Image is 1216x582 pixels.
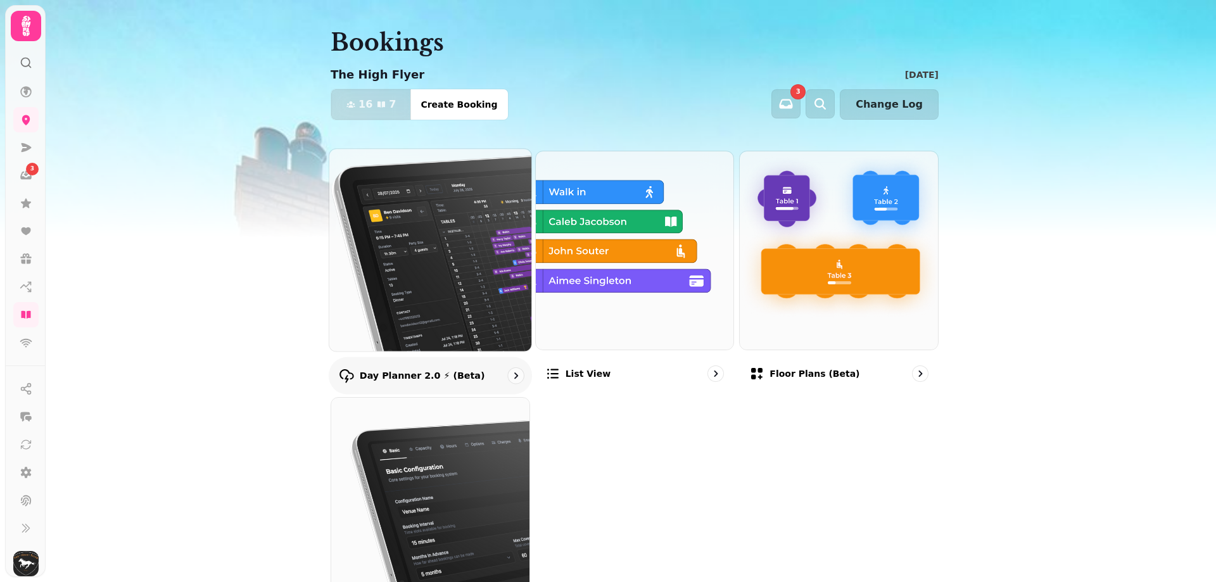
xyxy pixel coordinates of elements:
button: User avatar [11,551,41,576]
a: Day Planner 2.0 ⚡ (Beta)Day Planner 2.0 ⚡ (Beta) [329,148,532,394]
p: Floor Plans (beta) [769,367,859,380]
a: Floor Plans (beta)Floor Plans (beta) [739,151,939,392]
img: List view [536,151,734,350]
span: 7 [389,99,396,110]
svg: go to [709,367,722,380]
svg: go to [509,369,522,382]
p: Day Planner 2.0 ⚡ (Beta) [360,369,485,382]
span: 3 [796,89,801,95]
img: Day Planner 2.0 ⚡ (Beta) [319,139,541,361]
p: List view [566,367,611,380]
p: [DATE] [905,68,939,81]
span: 16 [358,99,372,110]
button: 167 [331,89,411,120]
span: Change Log [856,99,923,110]
span: 3 [30,165,34,174]
a: List viewList view [535,151,735,392]
p: The High Flyer [331,66,424,84]
span: Create Booking [421,100,497,109]
img: Floor Plans (beta) [740,151,938,350]
button: Change Log [840,89,939,120]
img: User avatar [13,551,39,576]
button: Create Booking [410,89,507,120]
a: 3 [13,163,39,188]
svg: go to [914,367,927,380]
